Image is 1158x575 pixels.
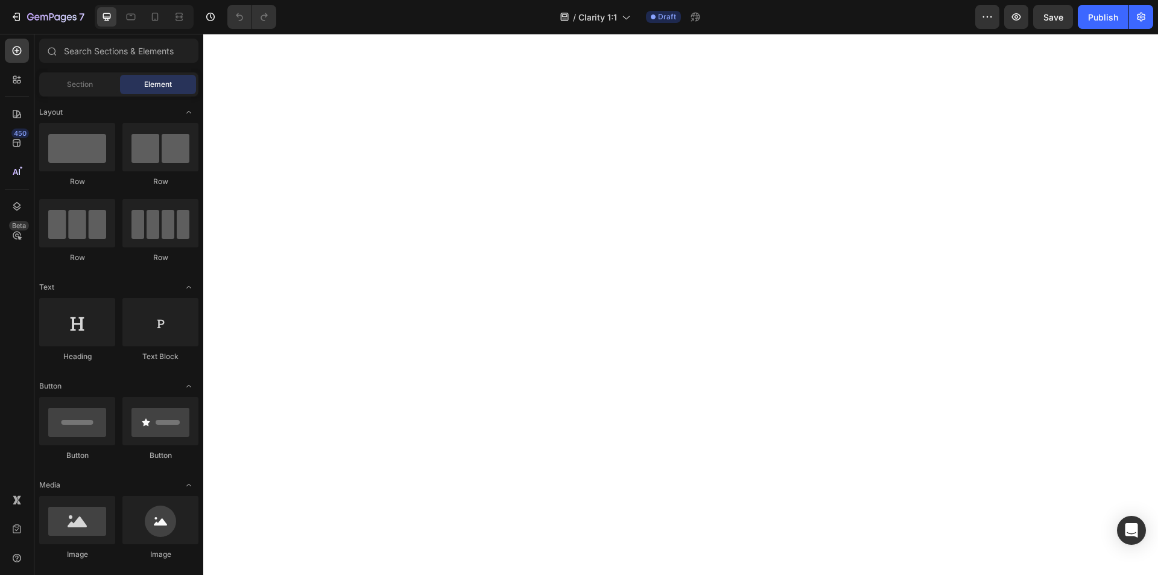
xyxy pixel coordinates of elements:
[203,34,1158,575] iframe: Design area
[39,39,198,63] input: Search Sections & Elements
[39,381,62,392] span: Button
[39,450,115,461] div: Button
[39,351,115,362] div: Heading
[122,252,198,263] div: Row
[5,5,90,29] button: 7
[39,282,54,293] span: Text
[122,549,198,560] div: Image
[122,176,198,187] div: Row
[573,11,576,24] span: /
[122,351,198,362] div: Text Block
[1043,12,1063,22] span: Save
[39,176,115,187] div: Row
[179,475,198,495] span: Toggle open
[39,549,115,560] div: Image
[39,252,115,263] div: Row
[1033,5,1073,29] button: Save
[1117,516,1146,545] div: Open Intercom Messenger
[67,79,93,90] span: Section
[122,450,198,461] div: Button
[11,129,29,138] div: 450
[179,103,198,122] span: Toggle open
[39,107,63,118] span: Layout
[227,5,276,29] div: Undo/Redo
[1078,5,1128,29] button: Publish
[79,10,84,24] p: 7
[144,79,172,90] span: Element
[9,221,29,230] div: Beta
[179,376,198,396] span: Toggle open
[1088,11,1118,24] div: Publish
[179,278,198,297] span: Toggle open
[39,480,60,491] span: Media
[658,11,676,22] span: Draft
[578,11,617,24] span: Clarity 1:1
